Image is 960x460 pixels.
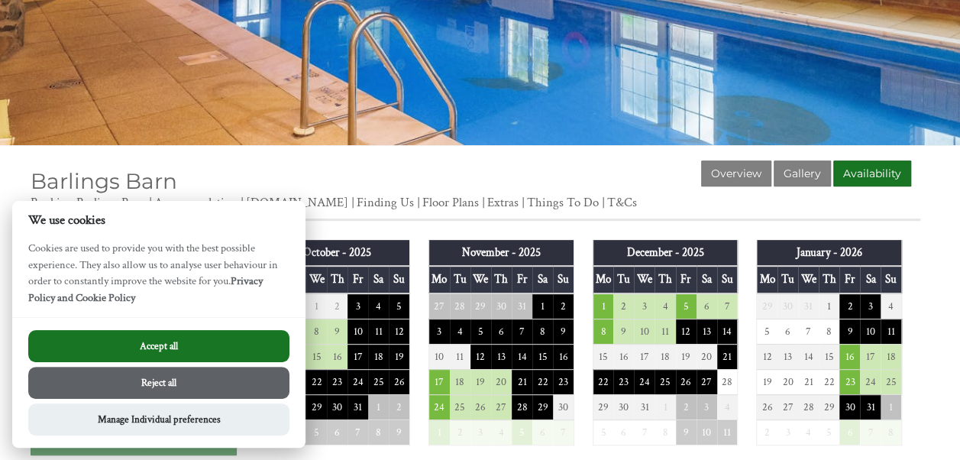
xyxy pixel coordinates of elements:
td: 17 [860,344,881,369]
td: 1 [655,394,675,420]
td: 23 [327,369,347,394]
th: Mo [593,266,613,293]
th: Th [491,266,512,293]
td: 31 [347,394,368,420]
td: 24 [634,369,655,394]
td: 30 [839,394,860,420]
th: Su [553,266,574,293]
td: 29 [593,394,613,420]
a: Barlings Barn [31,168,177,194]
td: 11 [450,344,470,369]
th: We [634,266,655,293]
td: 17 [428,369,449,394]
th: Sa [368,266,389,293]
td: 31 [634,394,655,420]
td: 18 [368,344,389,369]
td: 7 [860,420,881,445]
td: 16 [613,344,634,369]
td: 16 [839,344,860,369]
td: 10 [697,420,717,445]
th: Tu [613,266,634,293]
td: 10 [634,319,655,344]
td: 3 [860,293,881,319]
a: Finding Us [357,194,414,211]
td: 10 [860,319,881,344]
td: 3 [777,420,798,445]
td: 2 [327,293,347,319]
td: 5 [819,420,839,445]
h2: We use cookies [12,213,305,228]
td: 9 [553,319,574,344]
td: 20 [697,344,717,369]
td: 8 [819,319,839,344]
a: Gallery [774,160,831,186]
td: 19 [470,369,491,394]
button: Reject all [28,367,289,399]
td: 20 [777,369,798,394]
td: 24 [428,394,449,420]
td: 12 [389,319,409,344]
a: Accommodation [154,194,238,211]
th: We [470,266,491,293]
td: 30 [327,394,347,420]
td: 1 [819,293,839,319]
td: 30 [613,394,634,420]
td: 3 [697,394,717,420]
td: 1 [532,293,553,319]
td: 11 [655,319,675,344]
td: 29 [819,394,839,420]
td: 4 [881,293,901,319]
td: 24 [860,369,881,394]
td: 2 [757,420,777,445]
td: 6 [777,319,798,344]
td: 6 [839,420,860,445]
td: 10 [347,319,368,344]
td: 3 [470,420,491,445]
button: Accept all [28,330,289,362]
td: 22 [593,369,613,394]
th: Sa [697,266,717,293]
td: 27 [697,369,717,394]
td: 30 [553,394,574,420]
td: 24 [347,369,368,394]
td: 29 [532,394,553,420]
td: 28 [717,369,738,394]
td: 9 [613,319,634,344]
td: 2 [553,293,574,319]
th: January - 2026 [757,240,902,266]
th: We [798,266,819,293]
td: 26 [676,369,697,394]
td: 3 [428,319,449,344]
th: Th [819,266,839,293]
td: 14 [512,344,532,369]
th: October - 2025 [265,240,410,266]
td: 2 [839,293,860,319]
td: 18 [655,344,675,369]
td: 25 [881,369,901,394]
td: 9 [327,319,347,344]
td: 2 [613,293,634,319]
td: 26 [470,394,491,420]
td: 6 [491,319,512,344]
td: 29 [470,293,491,319]
td: 6 [613,420,634,445]
td: 5 [306,420,327,445]
th: December - 2025 [593,240,738,266]
th: Sa [532,266,553,293]
th: Mo [428,266,449,293]
th: Fr [347,266,368,293]
td: 4 [655,293,675,319]
td: 13 [491,344,512,369]
td: 30 [777,293,798,319]
td: 30 [491,293,512,319]
td: 11 [368,319,389,344]
td: 4 [798,420,819,445]
a: Privacy Policy and Cookie Policy [28,274,263,305]
td: 3 [347,293,368,319]
td: 25 [655,369,675,394]
td: 22 [306,369,327,394]
td: 5 [470,319,491,344]
td: 28 [798,394,819,420]
td: 18 [881,344,901,369]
